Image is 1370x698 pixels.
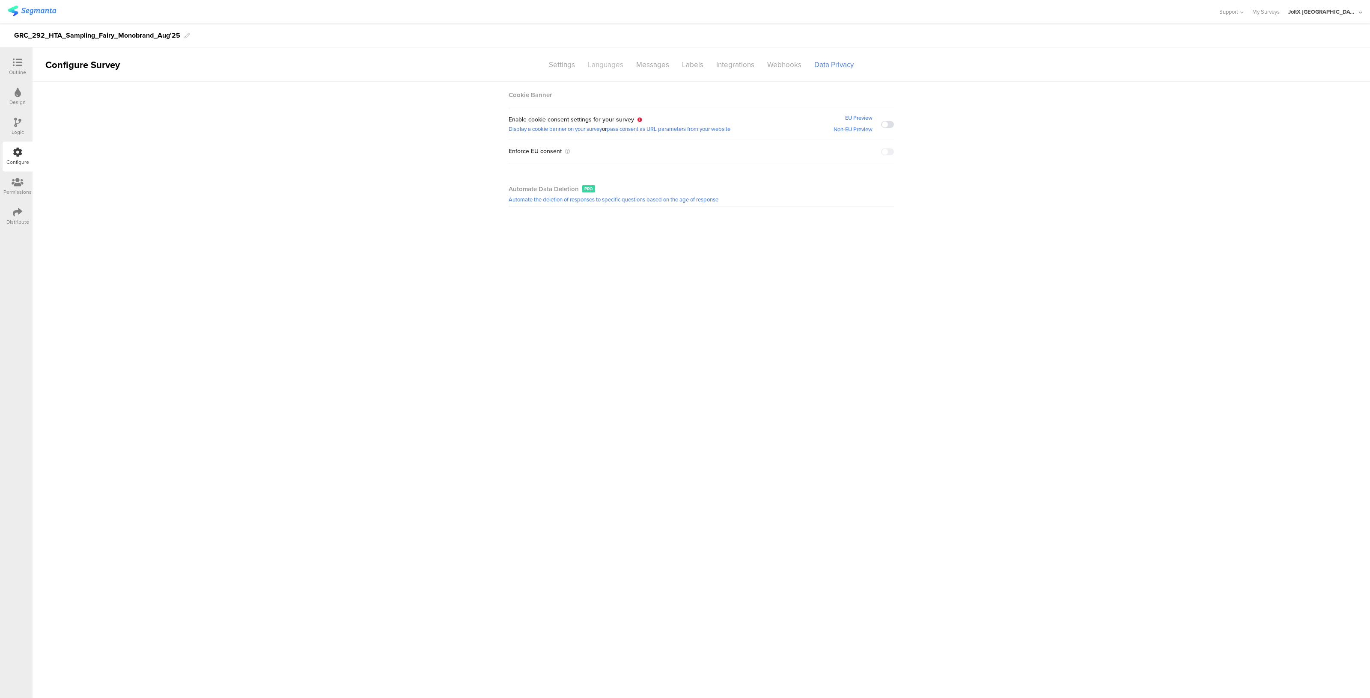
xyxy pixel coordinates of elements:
[710,57,761,72] div: Integrations
[8,6,56,16] img: segmanta logo
[6,218,29,226] div: Distribute
[581,57,630,72] div: Languages
[761,57,808,72] div: Webhooks
[509,115,634,124] div: Enable cookie consent settings for your survey
[6,158,29,166] div: Configure
[584,186,593,192] span: PRO
[3,188,32,196] div: Permissions
[542,57,581,72] div: Settings
[14,29,180,42] div: GRC_292_HTA_Sampling_Fairy_Monobrand_Aug'25
[1288,8,1357,16] div: JoltX [GEOGRAPHIC_DATA]
[607,123,730,135] a: pass consent as URL parameters from your website
[1219,8,1238,16] span: Support
[509,194,718,205] a: Automate the deletion of responses to specific questions based on the age of response
[509,147,562,156] div: Enforce EU consent
[9,68,26,76] div: Outline
[509,90,552,100] div: Cookie Banner
[834,124,873,135] a: Non-EU Preview
[33,58,131,72] div: Configure Survey
[509,125,730,133] div: or
[845,112,873,124] a: EU Preview
[12,128,24,136] div: Logic
[9,98,26,106] div: Design
[509,123,602,135] a: Display a cookie banner on your survey
[630,57,676,72] div: Messages
[582,185,595,192] a: PRO
[808,57,860,72] div: Data Privacy
[676,57,710,72] div: Labels
[509,183,579,195] div: Automate Data Deletion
